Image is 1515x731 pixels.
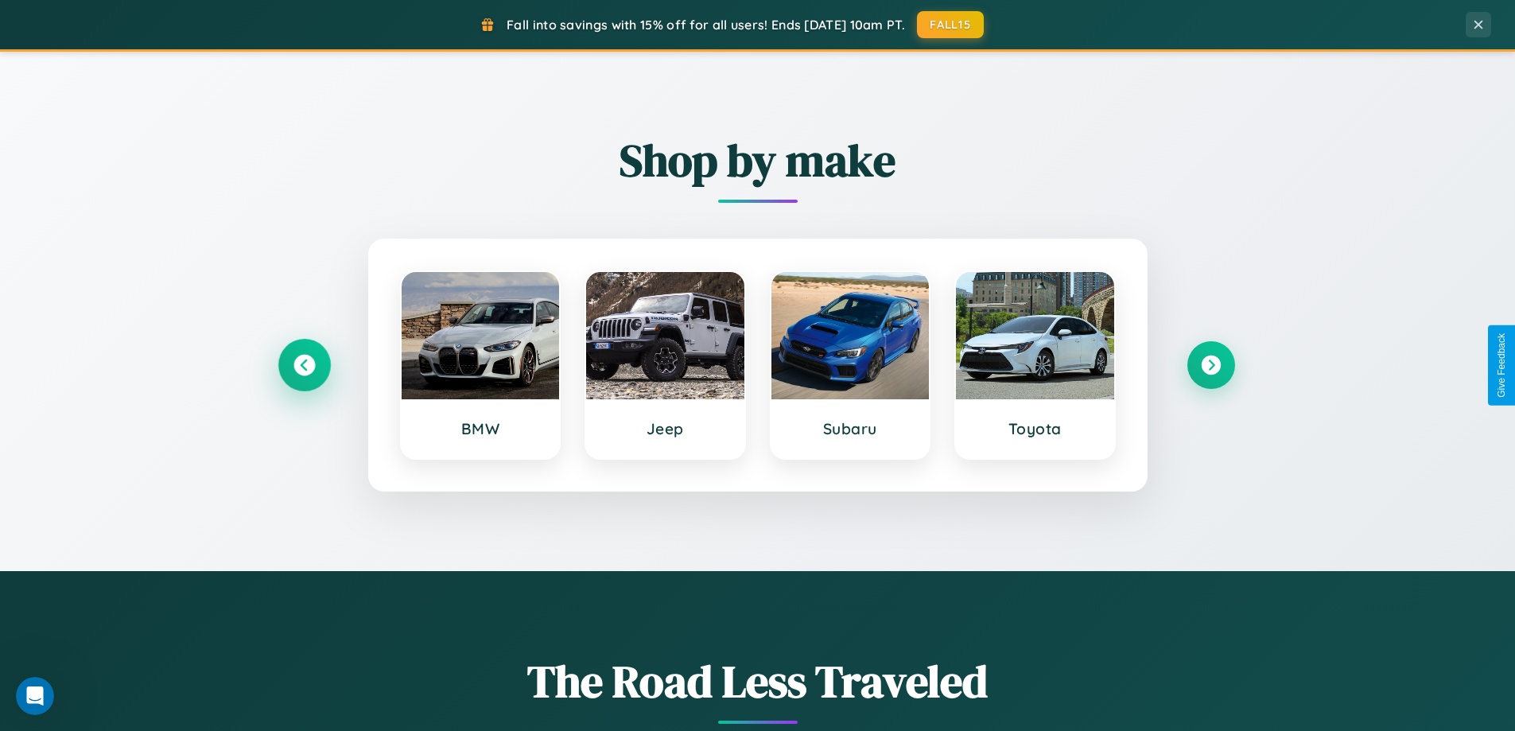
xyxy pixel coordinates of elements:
[787,419,914,438] h3: Subaru
[602,419,728,438] h3: Jeep
[972,419,1098,438] h3: Toyota
[507,17,905,33] span: Fall into savings with 15% off for all users! Ends [DATE] 10am PT.
[281,130,1235,191] h2: Shop by make
[16,677,54,715] iframe: Intercom live chat
[281,651,1235,712] h1: The Road Less Traveled
[1496,333,1507,398] div: Give Feedback
[917,11,984,38] button: FALL15
[418,419,544,438] h3: BMW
